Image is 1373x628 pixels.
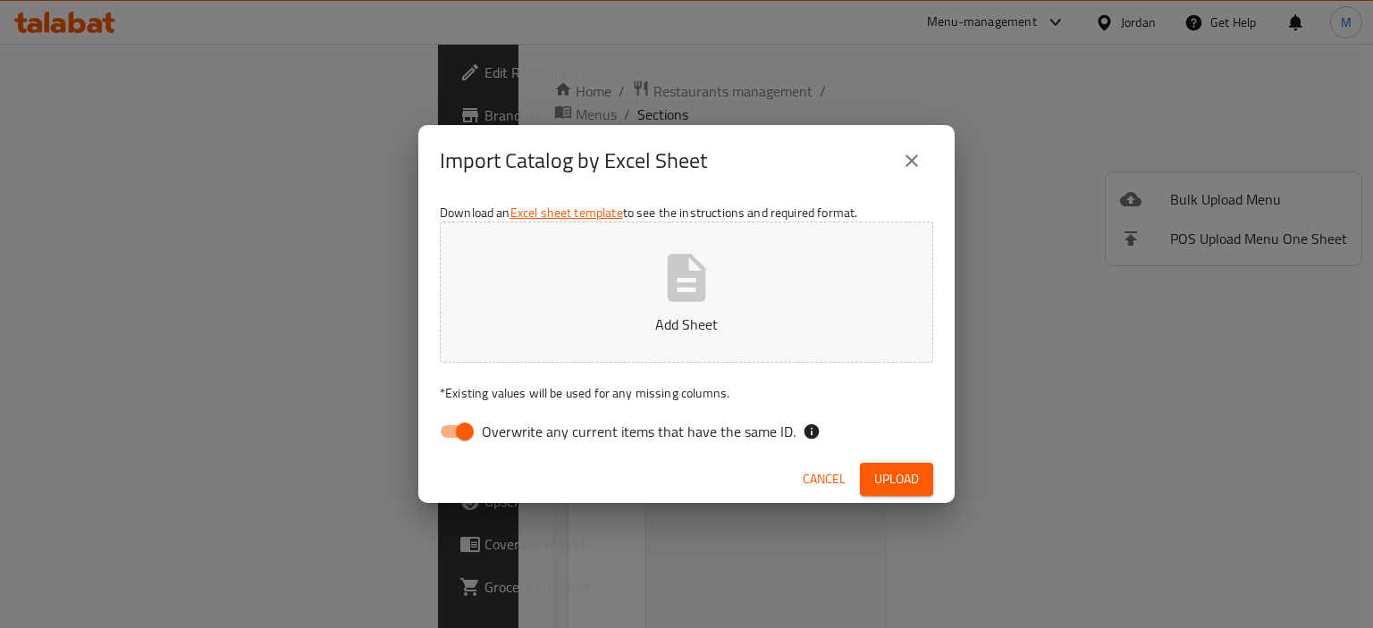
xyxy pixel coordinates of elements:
button: Cancel [796,463,853,496]
svg: If the overwrite option isn't selected, then the items that match an existing ID will be ignored ... [803,423,821,440]
span: Overwrite any current items that have the same ID. [482,421,796,442]
a: Excel sheet template [510,201,623,224]
span: Cancel [803,468,846,490]
span: Upload [874,468,919,490]
p: Existing values will be used for any missing columns. [440,384,933,402]
h2: Import Catalog by Excel Sheet [440,147,707,175]
div: Download an to see the instructions and required format. [418,197,955,456]
button: close [890,139,933,182]
p: Add Sheet [467,314,906,335]
button: Upload [860,463,933,496]
button: Add Sheet [440,222,933,363]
